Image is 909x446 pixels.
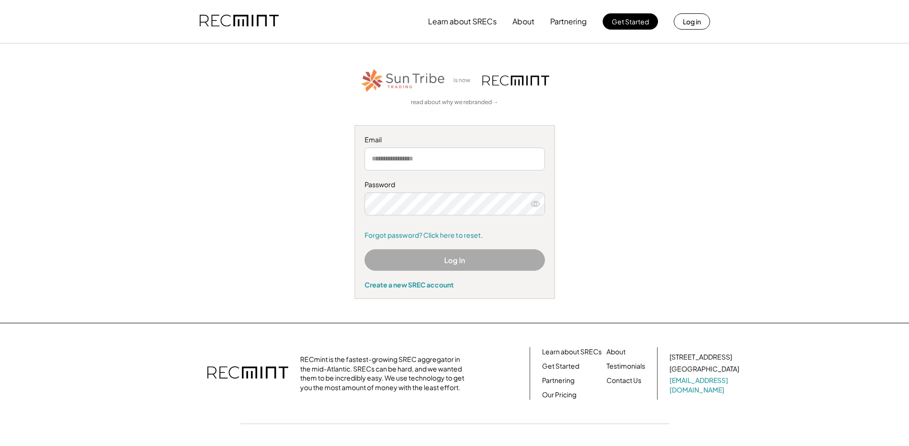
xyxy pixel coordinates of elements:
button: Learn about SRECs [428,12,497,31]
a: read about why we rebranded → [411,98,499,106]
button: Partnering [550,12,587,31]
a: Testimonials [606,361,645,371]
div: is now [451,76,478,85]
button: Log In [365,249,545,271]
div: Create a new SREC account [365,280,545,289]
a: Forgot password? Click here to reset. [365,231,545,240]
div: [GEOGRAPHIC_DATA] [669,364,739,374]
div: [STREET_ADDRESS] [669,352,732,362]
img: recmint-logotype%403x.png [482,75,549,85]
button: Get Started [603,13,658,30]
a: Get Started [542,361,579,371]
img: recmint-logotype%403x.png [207,357,288,390]
a: Our Pricing [542,390,576,400]
a: [EMAIL_ADDRESS][DOMAIN_NAME] [669,376,741,394]
a: Partnering [542,376,575,385]
button: About [512,12,534,31]
div: Password [365,180,545,190]
a: About [606,347,626,357]
div: RECmint is the fastest-growing SREC aggregator in the mid-Atlantic. SRECs can be hard, and we wan... [300,355,470,392]
div: Email [365,135,545,145]
a: Learn about SRECs [542,347,602,357]
a: Contact Us [606,376,641,385]
button: Log in [674,13,710,30]
img: STT_Horizontal_Logo%2B-%2BColor.png [360,67,446,94]
img: recmint-logotype%403x.png [199,5,279,38]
